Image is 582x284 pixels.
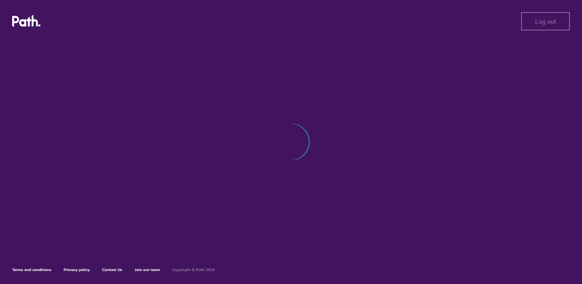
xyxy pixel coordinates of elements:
a: Join our team [134,267,160,272]
a: Contact Us [102,267,122,272]
h6: Copyright © Path 2018 [172,268,215,272]
a: Terms and conditions [12,267,51,272]
button: Log out [521,12,570,30]
a: Privacy policy [64,267,90,272]
span: Log out [535,18,556,25]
